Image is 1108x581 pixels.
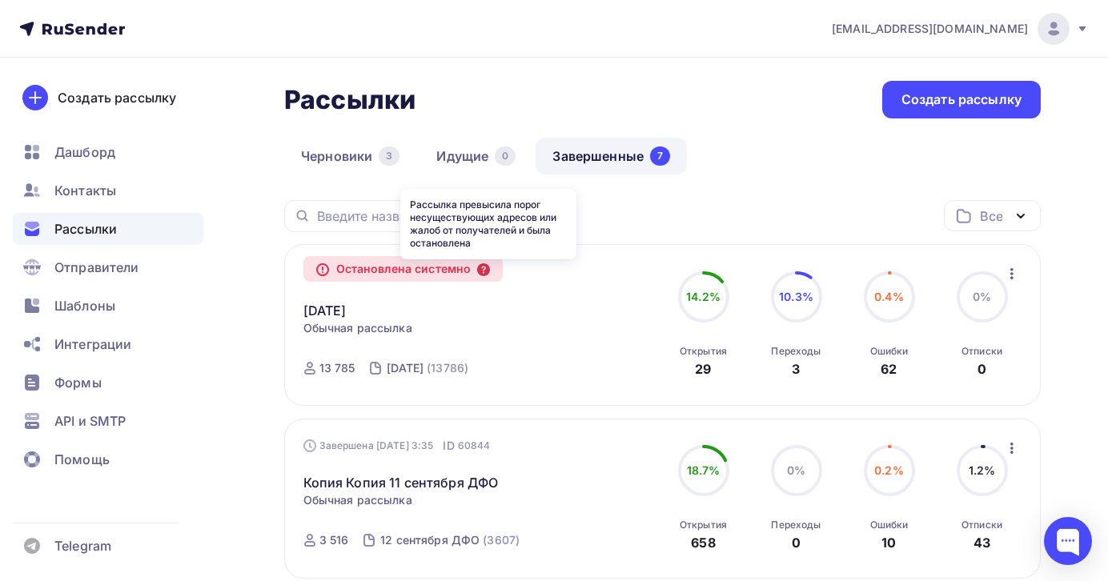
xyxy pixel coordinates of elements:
[303,492,412,508] span: Обычная рассылка
[792,533,801,552] div: 0
[380,532,480,548] div: 12 сентября ДФО
[13,367,203,399] a: Формы
[427,360,468,376] div: (13786)
[13,136,203,168] a: Дашборд
[54,181,116,200] span: Контакты
[319,360,355,376] div: 13 785
[792,359,800,379] div: 3
[495,146,516,166] div: 0
[13,174,203,206] a: Контакты
[978,359,986,379] div: 0
[284,84,415,116] h2: Рассылки
[284,138,416,174] a: Черновики3
[881,533,896,552] div: 10
[319,532,349,548] div: 3 516
[779,290,813,303] span: 10.3%
[443,438,454,454] span: ID
[54,411,126,431] span: API и SMTP
[680,345,727,358] div: Открытия
[870,519,909,531] div: Ошибки
[874,290,904,303] span: 0.4%
[771,519,821,531] div: Переходы
[303,438,491,454] div: Завершена [DATE] 3:35
[901,90,1022,109] div: Создать рассылку
[54,219,117,238] span: Рассылки
[54,142,115,162] span: Дашборд
[303,301,347,320] a: [DATE]
[832,21,1028,37] span: [EMAIL_ADDRESS][DOMAIN_NAME]
[687,463,721,477] span: 18.7%
[650,146,670,166] div: 7
[969,463,996,477] span: 1.2%
[58,88,176,107] div: Создать рассылку
[379,146,399,166] div: 3
[385,355,470,381] a: [DATE] (13786)
[54,373,102,392] span: Формы
[54,536,111,555] span: Telegram
[458,438,491,454] span: 60844
[961,345,1002,358] div: Отписки
[691,533,715,552] div: 658
[303,320,412,336] span: Обычная рассылка
[832,13,1089,45] a: [EMAIL_ADDRESS][DOMAIN_NAME]
[13,290,203,322] a: Шаблоны
[680,519,727,531] div: Открытия
[695,359,711,379] div: 29
[874,463,904,477] span: 0.2%
[771,345,821,358] div: Переходы
[483,532,520,548] div: (3607)
[13,213,203,245] a: Рассылки
[536,138,687,174] a: Завершенные7
[13,251,203,283] a: Отправители
[973,290,991,303] span: 0%
[303,256,504,282] div: Остановлена системно
[54,450,110,469] span: Помощь
[54,335,131,354] span: Интеграции
[787,463,805,477] span: 0%
[974,533,990,552] div: 43
[870,345,909,358] div: Ошибки
[387,360,424,376] div: [DATE]
[944,200,1041,231] button: Все
[980,206,1002,226] div: Все
[303,473,499,492] a: Копия Копия 11 сентября ДФО
[881,359,897,379] div: 62
[317,207,567,225] input: Введите название рассылки
[400,189,576,259] div: Рассылка превысила порог несуществующих адресов или жалоб от получателей и была остановлена
[420,138,532,174] a: Идущие0
[686,290,721,303] span: 14.2%
[54,296,115,315] span: Шаблоны
[54,258,139,277] span: Отправители
[961,519,1002,531] div: Отписки
[379,527,521,553] a: 12 сентября ДФО (3607)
